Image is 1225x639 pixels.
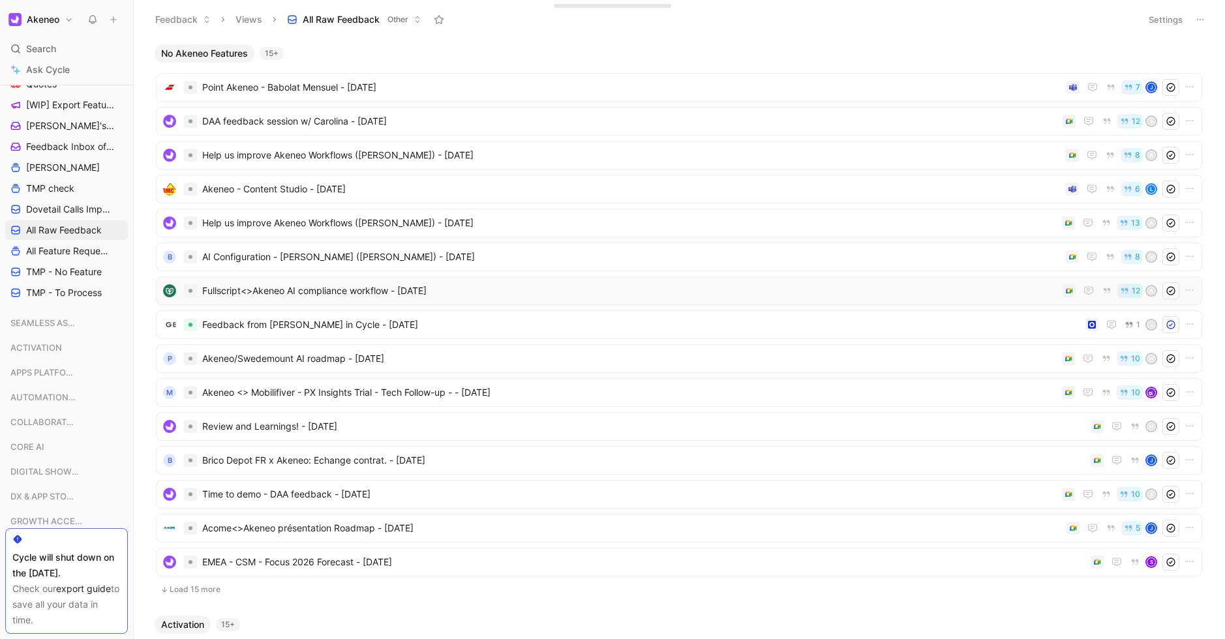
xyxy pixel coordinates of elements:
div: DIGITAL SHOWROOM [5,462,128,481]
button: Load 15 more [156,582,1202,597]
a: Ask Cycle [5,60,128,80]
a: [WIP] Export Feature Requests by Company [5,95,128,115]
div: SEAMLESS ASSET [5,313,128,333]
span: TMP - No Feature [26,265,102,278]
div: B [163,454,176,467]
span: Akeneo/Swedemount AI roadmap - [DATE] [202,351,1057,366]
div: ACTIVATION [5,338,128,357]
button: 1 [1122,318,1143,332]
a: [PERSON_NAME] [5,158,128,177]
span: All Feature Requests [26,245,110,258]
img: logo [163,420,176,433]
div: AUTOMATION & AI [5,387,128,407]
span: 12 [1132,287,1140,295]
button: Settings [1143,10,1188,29]
span: Akeneo - Content Studio - [DATE] [202,181,1061,197]
button: 5 [1121,521,1143,535]
span: COLLABORATION [10,415,76,428]
a: logoPoint Akeneo - Babolat Mensuel - [DATE]7J [156,73,1202,102]
div: AUTOMATION & AI [5,387,128,411]
span: 5 [1136,524,1140,532]
a: Feedback Inbox of [PERSON_NAME] [5,137,128,156]
a: logoHelp us improve Akeneo Workflows ([PERSON_NAME]) - [DATE]13A [156,209,1202,237]
a: TMP - No Feature [5,262,128,282]
span: GROWTH ACCELERATION [10,514,82,528]
a: export guide [56,583,111,594]
span: Review and Learnings! - [DATE] [202,419,1085,434]
button: 12 [1117,114,1143,128]
div: J [1147,456,1156,465]
div: DX & APP STORE [5,486,128,510]
div: A [1147,286,1156,295]
span: Acome<>Akeneo présentation Roadmap - [DATE] [202,520,1061,536]
span: 10 [1131,490,1140,498]
div: H [1147,422,1156,431]
img: logo [163,488,176,501]
div: J [1147,83,1156,92]
span: EMEA - CSM - Focus 2026 Forecast - [DATE] [202,554,1085,570]
button: 8 [1121,148,1143,162]
img: logo [163,556,176,569]
div: A [1147,218,1156,228]
a: logoAcome<>Akeneo présentation Roadmap - [DATE]5J [156,514,1202,542]
a: TMP - To Process [5,283,128,303]
div: Check our to save all your data in time. [12,581,121,628]
span: DAA feedback session w/ Carolina - [DATE] [202,113,1057,129]
a: BAI Configuration - [PERSON_NAME] ([PERSON_NAME]) - [DATE]8M [156,243,1202,271]
span: Time to demo - DAA feedback - [DATE] [202,486,1057,502]
img: logo [163,522,176,535]
span: Akeneo <> Mobilifiver - PX Insights Trial - Tech Follow-up - - [DATE] [202,385,1057,400]
button: All Raw FeedbackOther [281,10,427,29]
div: DIGITAL SHOWROOM [5,462,128,485]
button: 7 [1121,80,1143,95]
span: SEAMLESS ASSET [10,316,76,329]
span: All Raw Feedback [26,224,102,237]
span: DX & APP STORE [10,490,74,503]
button: 6 [1121,182,1143,196]
a: [PERSON_NAME]'s Feedback Inbox [5,116,128,136]
div: GROWTH ACCELERATION [5,511,128,531]
span: Brico Depot FR x Akeneo: Echange contrat. - [DATE] [202,453,1085,468]
span: 1 [1136,321,1140,329]
a: logoEMEA - CSM - Focus 2026 Forecast - [DATE]S [156,548,1202,576]
img: Akeneo [8,13,22,26]
button: 10 [1117,351,1143,366]
span: 8 [1135,253,1140,261]
span: Fullscript<>Akeneo AI compliance workflow - [DATE] [202,283,1057,299]
div: J [1147,524,1156,533]
div: L [1147,185,1156,194]
h1: Akeneo [27,14,59,25]
a: logoTime to demo - DAA feedback - [DATE]10S [156,480,1202,509]
span: AI Configuration - [PERSON_NAME] ([PERSON_NAME]) - [DATE] [202,249,1061,265]
span: 6 [1135,185,1140,193]
div: GROWTH ACCELERATION [5,511,128,535]
img: logo [163,318,176,331]
a: MAkeneo <> Mobilifiver - PX Insights Trial - Tech Follow-up - - [DATE]10avatar [156,378,1202,407]
div: ACTIVATION [5,338,128,361]
img: logo [163,149,176,162]
div: CORE AI [5,437,128,460]
div: M [163,386,176,399]
button: Activation [155,616,211,634]
a: PAkeneo/Swedemount AI roadmap - [DATE]10H [156,344,1202,373]
img: avatar [1147,388,1156,397]
a: BBrico Depot FR x Akeneo: Echange contrat. - [DATE]J [156,446,1202,475]
div: B [163,250,176,263]
span: [PERSON_NAME] [26,161,100,174]
span: 10 [1131,355,1140,363]
span: Point Akeneo - Babolat Mensuel - [DATE] [202,80,1061,95]
span: AUTOMATION & AI [10,391,77,404]
div: 15+ [216,618,240,631]
span: 12 [1132,117,1140,125]
button: Feedback [149,10,217,29]
span: 8 [1135,151,1140,159]
button: 12 [1117,284,1143,298]
div: Cycle will shut down on the [DATE]. [12,550,121,581]
button: No Akeneo Features [155,44,254,63]
div: A [1147,151,1156,160]
a: Dovetail Calls Imported [5,200,128,219]
img: logo [163,216,176,230]
div: APPS PLATFORM [5,363,128,386]
div: APPS PLATFORM [5,363,128,382]
a: TMP check [5,179,128,198]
